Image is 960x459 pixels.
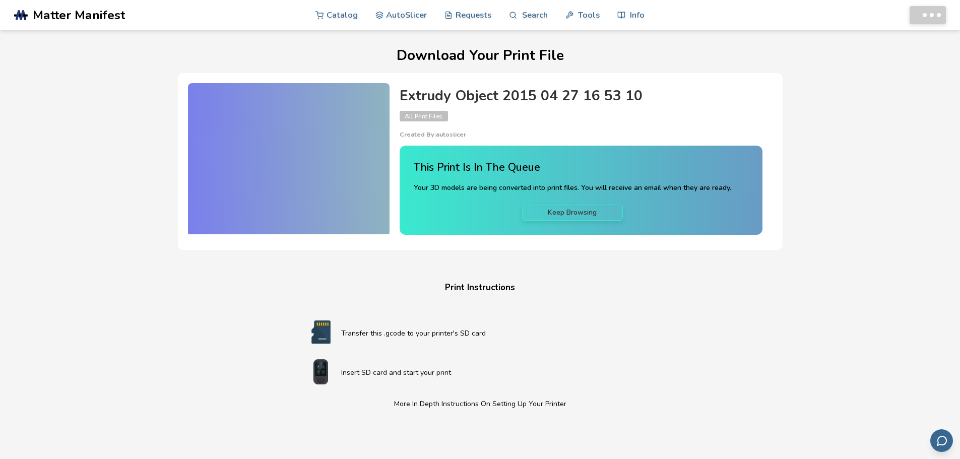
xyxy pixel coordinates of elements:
h4: This Print Is In The Queue [414,160,731,175]
button: Send feedback via email [930,429,953,452]
span: Matter Manifest [33,8,125,22]
h1: Download Your Print File [19,48,941,63]
img: Start print [301,359,341,384]
p: More In Depth Instructions On Setting Up Your Printer [301,399,660,409]
a: Keep Browsing [522,205,623,221]
h4: Extrudy Object 2015 04 27 16 53 10 [400,88,762,104]
h4: Print Instructions [289,280,672,296]
p: Transfer this .gcode to your printer's SD card [341,328,660,339]
p: Your 3D models are being converted into print files. You will receive an email when they are ready. [414,182,731,193]
p: Created By: autoslicer [400,131,762,138]
img: SD card [301,319,341,345]
span: All Print Files [400,111,448,121]
p: Insert SD card and start your print [341,367,660,378]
